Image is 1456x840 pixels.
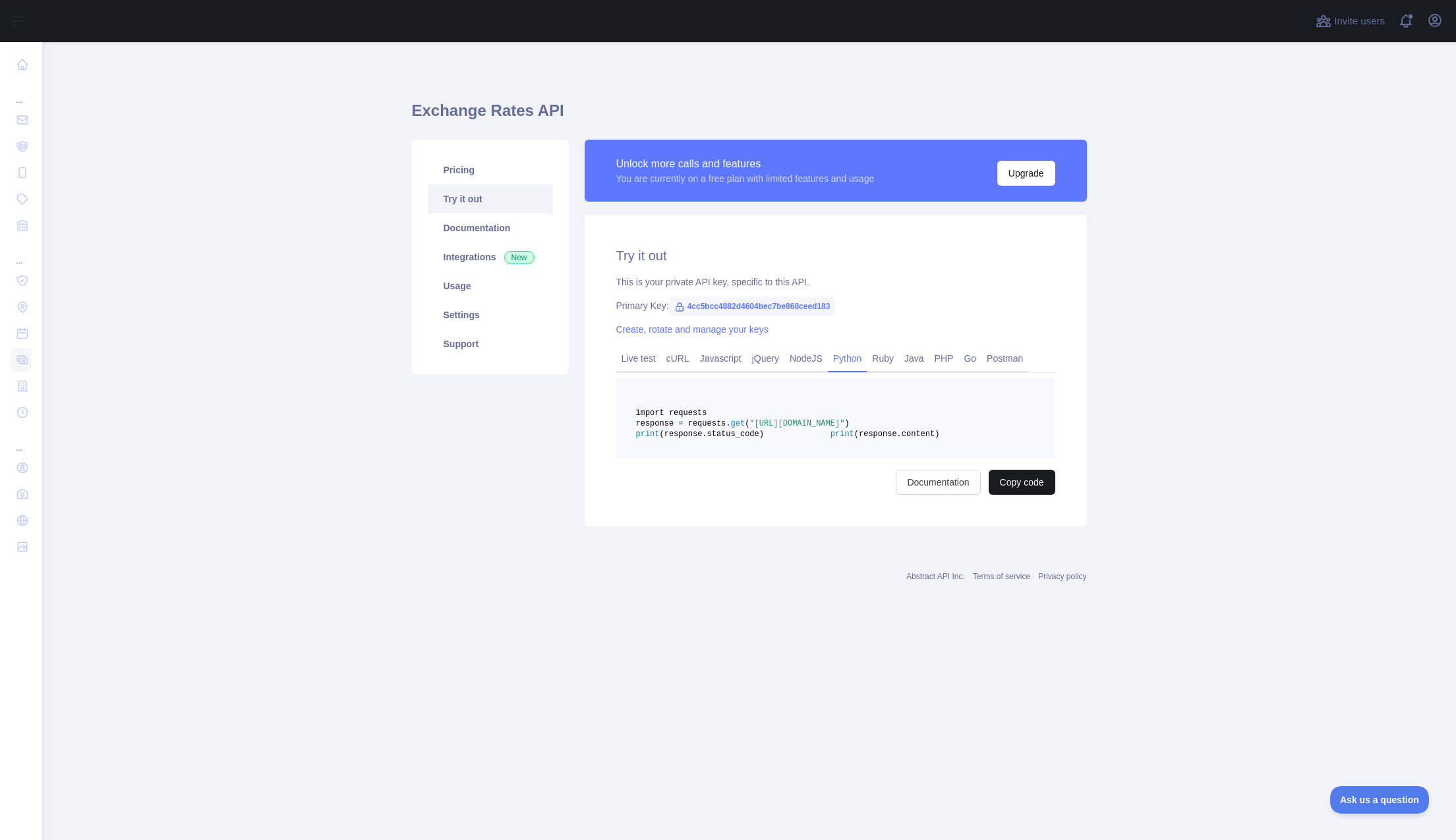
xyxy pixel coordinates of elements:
a: PHP [929,348,959,369]
a: Integrations New [428,242,553,271]
a: cURL [661,348,695,369]
span: response = requests. [636,419,731,428]
a: jQuery [747,348,784,369]
button: Upgrade [997,161,1055,186]
a: Try it out [428,184,553,213]
div: ... [11,240,32,266]
span: get [731,419,745,428]
a: Ruby [867,348,899,369]
a: Support [428,329,553,358]
a: Privacy policy [1038,572,1086,581]
a: Live test [616,348,661,369]
span: Invite users [1334,14,1385,29]
a: Python [828,348,867,369]
span: (response.content) [854,430,940,439]
span: New [504,251,535,264]
span: "[URL][DOMAIN_NAME]" [749,419,844,428]
button: Invite users [1313,11,1387,32]
h1: Exchange Rates API [412,100,1087,132]
a: Usage [428,271,553,300]
a: NodeJS [784,348,828,369]
a: Documentation [428,213,553,242]
div: ... [11,427,32,453]
a: Javascript [695,348,747,369]
span: import requests [636,408,707,418]
iframe: Toggle Customer Support [1330,786,1430,814]
div: ... [11,79,32,105]
button: Copy code [989,470,1055,495]
span: ) [844,419,849,428]
a: Postman [981,348,1028,369]
span: 4cc5bcc4882d4604bec7be868ceed183 [669,296,836,316]
a: Documentation [896,470,980,495]
div: You are currently on a free plan with limited features and usage [616,172,875,185]
a: Pricing [428,155,553,184]
span: print [636,430,660,439]
a: Settings [428,300,553,329]
div: Primary Key: [616,299,1055,312]
span: print [830,430,854,439]
span: (response.status_code) [660,430,764,439]
a: Java [899,348,929,369]
a: Terms of service [973,572,1030,581]
h2: Try it out [616,246,1055,265]
a: Go [958,348,981,369]
div: This is your private API key, specific to this API. [616,275,1055,289]
div: Unlock more calls and features [616,156,875,172]
a: Create, rotate and manage your keys [616,324,769,335]
a: Abstract API Inc. [906,572,965,581]
span: ( [745,419,749,428]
